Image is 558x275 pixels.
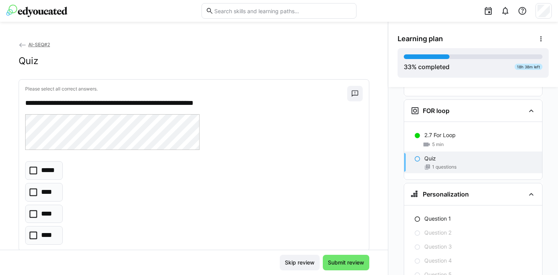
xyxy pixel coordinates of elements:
button: Skip review [280,255,320,270]
div: % completed [404,62,449,71]
input: Search skills and learning paths… [214,7,352,14]
span: Skip review [284,259,316,266]
span: Submit review [327,259,365,266]
p: 2.7 For Loop [424,131,456,139]
div: 18h 38m left [515,64,542,70]
h3: FOR loop [423,107,449,115]
p: Question 2 [424,229,451,237]
p: Question 1 [424,215,451,223]
h2: Quiz [19,55,38,67]
button: Submit review [323,255,369,270]
span: Learning plan [398,35,443,43]
p: Please select all correct answers. [25,86,347,92]
span: 1 questions [432,164,456,170]
p: Quiz [424,155,436,162]
p: Question 4 [424,257,452,265]
span: AI-SEQ#2 [28,42,50,47]
span: 5 min [432,141,444,148]
p: Question 3 [424,243,452,251]
h3: Personalization [423,190,469,198]
span: 33 [404,63,412,71]
a: AI-SEQ#2 [19,42,50,47]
